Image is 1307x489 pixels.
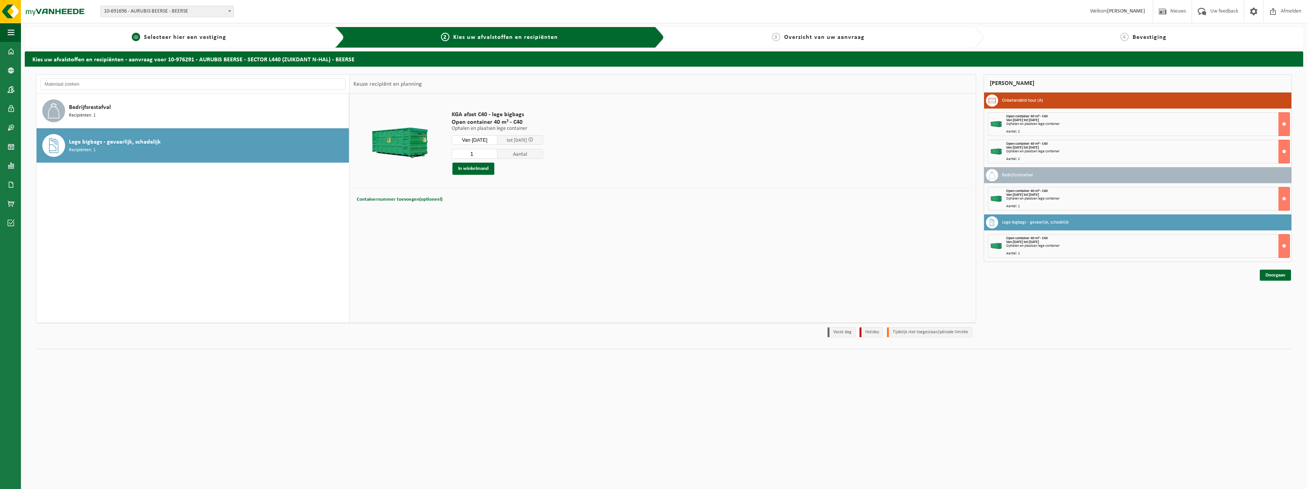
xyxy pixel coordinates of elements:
span: Open container 40 m³ - C40 [1006,189,1048,193]
span: Bedrijfsrestafval [69,103,111,112]
span: 3 [772,33,780,41]
span: Kies uw afvalstoffen en recipiënten [453,34,558,40]
div: Aantal: 2 [1006,130,1289,134]
input: Materiaal zoeken [40,78,345,90]
button: Containernummer toevoegen(optioneel) [356,194,443,205]
span: Open container 40 m³ - C40 [1006,142,1048,146]
span: 4 [1120,33,1129,41]
h3: Lege bigbags - gevaarlijk, schadelijk [1002,216,1069,229]
h3: Bedrijfsrestafval [1002,169,1033,181]
span: Containernummer toevoegen(optioneel) [357,197,443,202]
span: Aantal [497,149,543,159]
h2: Kies uw afvalstoffen en recipiënten - aanvraag voor 10-976291 - AURUBIS BEERSE - SECTOR L440 (ZUI... [25,51,1303,66]
div: Keuze recipiënt en planning [350,75,426,94]
span: Open container 40 m³ - C40 [1006,114,1048,118]
div: Ophalen en plaatsen lege container [1006,122,1289,126]
span: 2 [441,33,449,41]
div: Ophalen en plaatsen lege container [1006,244,1289,248]
span: 1 [132,33,140,41]
a: Doorgaan [1260,270,1291,281]
li: Holiday [860,327,883,337]
div: Aantal: 1 [1006,205,1289,208]
button: In winkelmand [452,163,494,175]
div: Ophalen en plaatsen lege container [1006,150,1289,153]
strong: Van [DATE] tot [DATE] [1006,145,1039,150]
span: Open container 40 m³ - C40 [452,118,543,126]
button: Lege bigbags - gevaarlijk, schadelijk Recipiënten: 1 [37,128,349,163]
strong: [PERSON_NAME] [1107,8,1145,14]
li: Vaste dag [828,327,856,337]
button: Bedrijfsrestafval Recipiënten: 1 [37,94,349,128]
span: KGA afzet C40 - lege bigbags [452,111,543,118]
a: 1Selecteer hier een vestiging [29,33,329,42]
li: Tijdelijk niet toegestaan/période limitée [887,327,972,337]
div: Ophalen en plaatsen lege container [1006,197,1289,201]
p: Ophalen en plaatsen lege container [452,126,543,131]
span: Overzicht van uw aanvraag [784,34,864,40]
span: tot [DATE] [507,138,527,143]
span: Bevestiging [1133,34,1166,40]
strong: Van [DATE] tot [DATE] [1006,118,1039,122]
h3: Onbehandeld hout (A) [1002,94,1043,107]
div: Aantal: 2 [1006,157,1289,161]
span: Lege bigbags - gevaarlijk, schadelijk [69,137,161,147]
strong: Van [DATE] tot [DATE] [1006,193,1039,197]
span: Selecteer hier een vestiging [144,34,226,40]
div: [PERSON_NAME] [984,74,1292,93]
input: Selecteer datum [452,135,497,145]
span: Recipiënten: 1 [69,112,96,119]
span: Open container 40 m³ - C40 [1006,236,1048,240]
span: 10-691696 - AURUBIS BEERSE - BEERSE [101,6,233,17]
strong: Van [DATE] tot [DATE] [1006,240,1039,244]
span: Recipiënten: 1 [69,147,96,154]
div: Aantal: 1 [1006,252,1289,256]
